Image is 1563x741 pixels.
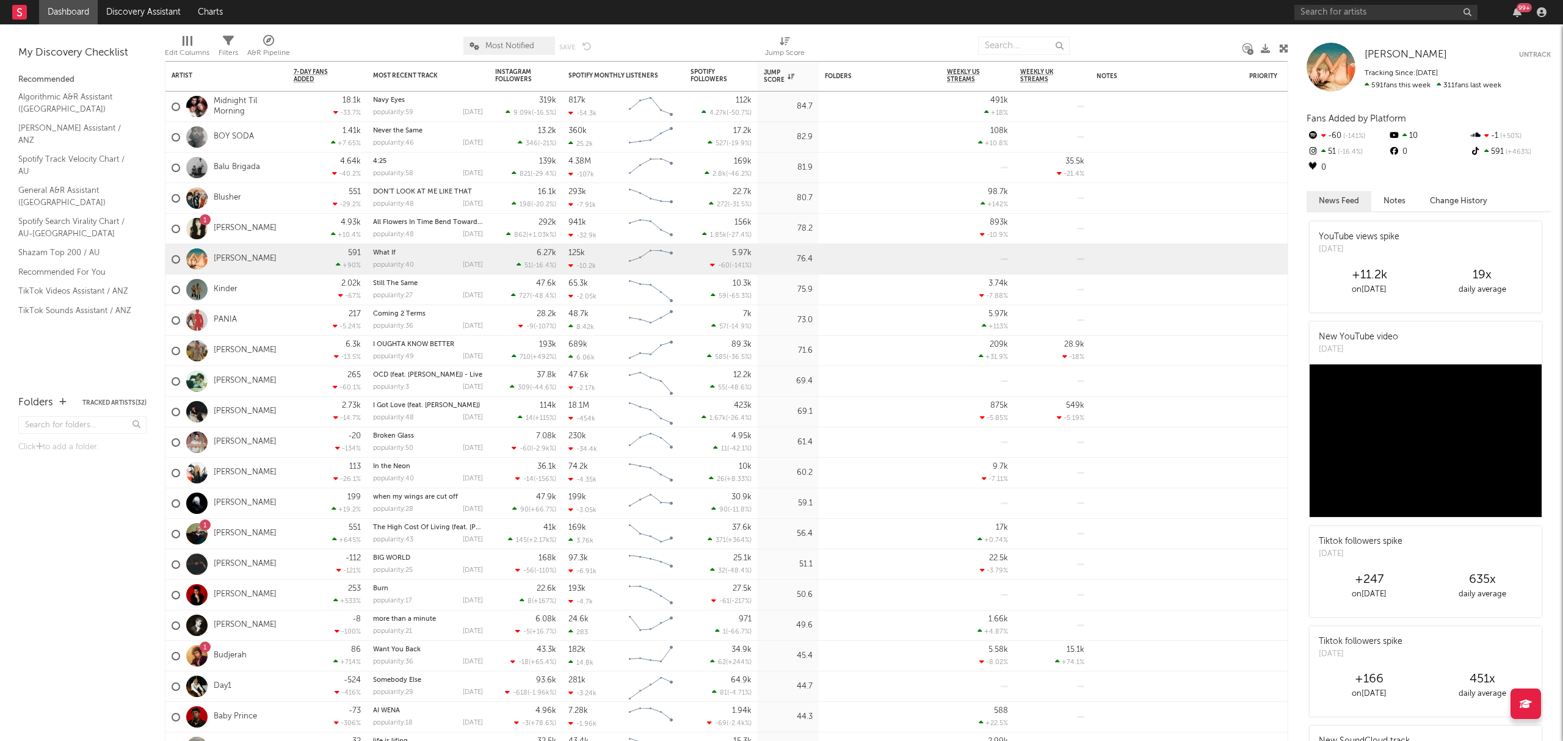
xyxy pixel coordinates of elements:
div: 73.0 [764,313,813,328]
a: [PERSON_NAME] [214,376,277,386]
a: Blusher [214,193,241,203]
div: popularity: 48 [373,231,414,238]
div: 75.9 [764,283,813,297]
div: 4:25 [373,158,483,165]
button: Undo the changes to the current view. [582,40,592,51]
span: -60 [718,262,730,269]
a: [PERSON_NAME] [214,254,277,264]
div: 112k [736,96,752,104]
a: [PERSON_NAME] [214,620,277,631]
div: Artist [172,72,263,79]
a: Spotify Search Virality Chart / AU-[GEOGRAPHIC_DATA] [18,215,134,240]
div: 817k [568,96,586,104]
div: 69.4 [764,374,813,389]
svg: Chart title [623,183,678,214]
div: [DATE] [463,262,483,269]
div: YouTube views spike [1319,231,1399,244]
span: -48.6 % [727,385,750,391]
span: -50.7 % [728,110,750,117]
button: Untrack [1519,49,1551,61]
div: +113 % [982,322,1008,330]
div: 71.6 [764,344,813,358]
div: 591 [348,249,361,257]
div: New YouTube video [1319,331,1398,344]
div: popularity: 40 [373,262,414,269]
div: 4.93k [341,219,361,226]
div: DON’T LOOK AT ME LIKE THAT [373,189,483,195]
span: -141 % [731,262,750,269]
div: What If [373,250,483,256]
div: My Discovery Checklist [18,46,147,60]
div: 17.2k [733,127,752,135]
div: Spotify Monthly Listeners [568,72,660,79]
svg: Chart title [623,92,678,122]
div: ( ) [702,109,752,117]
div: Notes [1097,73,1219,80]
span: +1.03k % [528,232,554,239]
div: 319k [539,96,556,104]
div: Most Recent Track [373,72,465,79]
div: +10.8 % [978,139,1008,147]
div: 156k [734,219,752,226]
span: -107 % [535,324,554,330]
div: A&R Pipeline [247,31,290,66]
a: [PERSON_NAME] [214,590,277,600]
a: [PERSON_NAME] [214,529,277,539]
input: Search for artists [1294,5,1478,20]
div: -107k [568,170,594,178]
div: [DATE] [463,384,483,391]
span: 1.85k [710,232,727,239]
span: -9 [526,324,534,330]
div: 209k [990,341,1008,349]
a: [PERSON_NAME] [214,407,277,417]
div: popularity: 3 [373,384,409,391]
span: -27.4 % [728,232,750,239]
a: Want You Back [373,646,421,653]
span: -29.4 % [532,171,554,178]
div: 65.3k [568,280,588,287]
a: [PERSON_NAME] [214,498,277,508]
div: -33.7 % [333,109,361,117]
div: 893k [990,219,1008,226]
div: 292k [539,219,556,226]
a: [PERSON_NAME] [214,223,277,234]
div: 35.5k [1065,157,1084,165]
div: -60 [1307,128,1388,144]
div: 5.97k [988,310,1008,318]
div: popularity: 48 [373,201,414,208]
div: A&R Pipeline [247,46,290,60]
div: ( ) [711,292,752,300]
div: Folders [825,73,916,80]
a: DON’T LOOK AT ME LIKE THAT [373,189,472,195]
div: 265 [347,371,361,379]
div: [DATE] [463,170,483,177]
span: 821 [520,171,531,178]
div: 99 + [1517,3,1532,12]
div: -2.17k [568,384,595,392]
a: Baby Prince [214,712,257,722]
span: -141 % [1341,133,1365,140]
div: 25.2k [568,140,593,148]
div: -13.5 % [334,353,361,361]
div: 76.4 [764,252,813,267]
div: ( ) [708,139,752,147]
div: 293k [568,188,586,196]
div: 28.9k [1064,341,1084,349]
div: ( ) [707,353,752,361]
div: -1 [1470,128,1551,144]
span: 272 [717,201,728,208]
span: -65.3 % [728,293,750,300]
div: popularity: 59 [373,109,413,116]
a: TikTok Videos Assistant / ANZ [18,284,134,298]
div: 7k [743,310,752,318]
div: ( ) [518,322,556,330]
div: 4.38M [568,157,591,165]
span: 57 [719,324,727,330]
span: 51 [524,262,531,269]
span: 527 [716,140,727,147]
div: popularity: 36 [373,323,413,330]
span: -36.5 % [728,354,750,361]
a: Budjerah [214,651,247,661]
div: 941k [568,219,586,226]
span: 862 [514,232,526,239]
